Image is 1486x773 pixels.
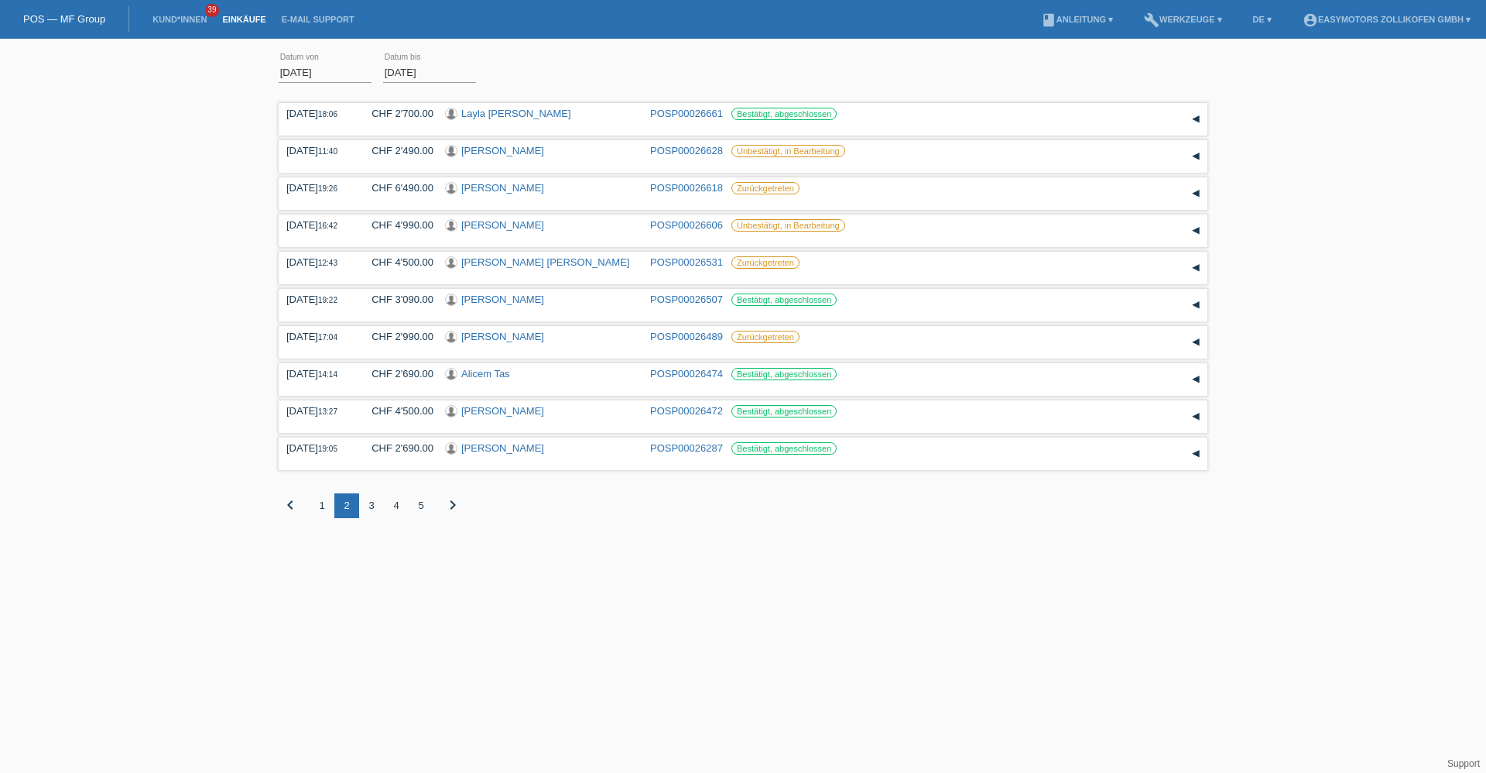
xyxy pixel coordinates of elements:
i: build [1144,12,1159,28]
div: auf-/zuklappen [1184,331,1207,354]
span: 19:26 [318,184,337,193]
div: CHF 2'690.00 [360,442,433,454]
div: [DATE] [286,368,348,380]
a: bookAnleitung ▾ [1033,15,1121,24]
div: auf-/zuklappen [1184,182,1207,205]
a: buildWerkzeuge ▾ [1136,15,1230,24]
a: POSP00026628 [650,145,723,156]
a: [PERSON_NAME] [461,182,544,194]
div: CHF 4'990.00 [360,219,433,231]
i: chevron_left [281,496,300,514]
a: POSP00026507 [650,294,723,305]
label: Zurückgetreten [731,331,799,343]
a: DE ▾ [1245,15,1279,24]
a: POSP00026618 [650,182,723,194]
span: 16:42 [318,222,337,230]
a: [PERSON_NAME] [461,405,544,417]
span: 17:04 [318,333,337,342]
div: [DATE] [286,219,348,231]
div: auf-/zuklappen [1184,145,1207,168]
div: [DATE] [286,405,348,417]
label: Bestätigt, abgeschlossen [731,442,837,455]
div: [DATE] [286,182,348,194]
div: CHF 2'990.00 [360,331,433,342]
a: POSP00026287 [650,442,723,454]
span: 14:14 [318,370,337,379]
div: CHF 2'690.00 [360,368,433,380]
a: Layla [PERSON_NAME] [461,108,571,119]
a: POSP00026472 [650,405,723,417]
i: book [1041,12,1056,28]
div: [DATE] [286,331,348,342]
a: POSP00026474 [650,368,723,380]
span: 19:22 [318,296,337,304]
i: account_circle [1303,12,1318,28]
a: Alicem Tas [461,368,510,380]
label: Bestätigt, abgeschlossen [731,405,837,417]
label: Zurückgetreten [731,182,799,194]
div: auf-/zuklappen [1184,442,1207,466]
div: 5 [409,493,433,518]
a: [PERSON_NAME] [461,331,544,342]
a: Einkäufe [214,15,273,24]
span: 13:27 [318,407,337,416]
label: Bestätigt, abgeschlossen [731,108,837,120]
label: Zurückgetreten [731,256,799,269]
div: [DATE] [286,108,348,119]
div: auf-/zuklappen [1184,108,1207,131]
div: 3 [359,493,384,518]
span: 12:43 [318,259,337,267]
a: Support [1447,758,1480,769]
label: Unbestätigt, in Bearbeitung [731,145,845,157]
span: 11:40 [318,147,337,156]
div: auf-/zuklappen [1184,368,1207,391]
div: [DATE] [286,294,348,305]
span: 18:06 [318,110,337,119]
a: POSP00026531 [650,256,723,268]
div: auf-/zuklappen [1184,294,1207,317]
div: CHF 4'500.00 [360,256,433,268]
div: auf-/zuklappen [1184,219,1207,242]
label: Unbestätigt, in Bearbeitung [731,219,845,232]
i: chevron_right [443,496,462,514]
div: auf-/zuklappen [1184,256,1207,280]
a: POSP00026489 [650,331,723,342]
a: [PERSON_NAME] [461,442,544,454]
label: Bestätigt, abgeschlossen [731,294,837,306]
a: account_circleEasymotors Zollikofen GmbH ▾ [1295,15,1478,24]
span: 39 [205,4,219,17]
div: 2 [334,493,359,518]
a: [PERSON_NAME] [461,145,544,156]
div: CHF 2'490.00 [360,145,433,156]
a: POS — MF Group [23,13,105,25]
div: [DATE] [286,442,348,454]
label: Bestätigt, abgeschlossen [731,368,837,380]
div: CHF 4'500.00 [360,405,433,417]
div: CHF 3'090.00 [360,294,433,305]
div: 4 [384,493,409,518]
a: POSP00026661 [650,108,723,119]
div: [DATE] [286,256,348,268]
a: [PERSON_NAME] [461,294,544,305]
div: auf-/zuklappen [1184,405,1207,428]
a: Kund*innen [145,15,214,24]
div: CHF 6'490.00 [360,182,433,194]
span: 19:05 [318,445,337,453]
div: CHF 2'700.00 [360,108,433,119]
div: 1 [310,493,334,518]
div: [DATE] [286,145,348,156]
a: [PERSON_NAME] [461,219,544,231]
a: [PERSON_NAME] [PERSON_NAME] [461,256,629,268]
a: E-Mail Support [274,15,362,24]
a: POSP00026606 [650,219,723,231]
